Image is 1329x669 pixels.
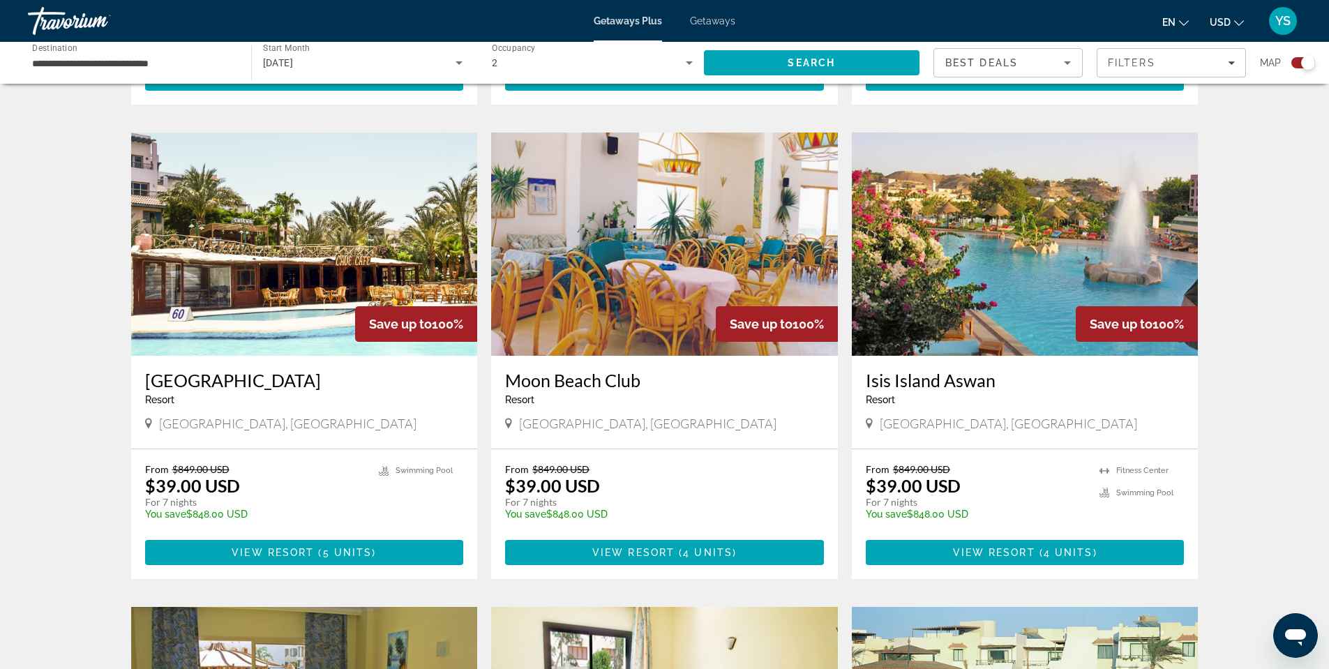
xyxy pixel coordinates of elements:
span: Occupancy [492,43,536,53]
span: From [145,463,169,475]
a: Moon Beach Club [505,370,824,391]
p: $39.00 USD [145,475,240,496]
img: Zahabia Resort [131,133,478,356]
button: View Resort(5 units) [145,540,464,565]
a: Getaways [690,15,735,27]
span: Swimming Pool [1116,488,1173,497]
span: [DATE] [263,57,294,68]
button: Search [704,50,920,75]
button: View Resort(4 units) [866,540,1185,565]
span: View Resort [232,547,314,558]
span: From [866,463,889,475]
button: View Resort(4 units) [505,540,824,565]
button: User Menu [1265,6,1301,36]
span: [GEOGRAPHIC_DATA], [GEOGRAPHIC_DATA] [880,416,1137,431]
span: en [1162,17,1176,28]
span: Resort [145,394,174,405]
p: For 7 nights [145,496,366,509]
span: $849.00 USD [172,463,230,475]
span: 5 units [323,547,373,558]
span: Resort [866,394,895,405]
div: 100% [355,306,477,342]
button: Change currency [1210,12,1244,32]
div: 100% [716,306,838,342]
button: View Resort(7 units) [866,66,1185,91]
button: Change language [1162,12,1189,32]
mat-select: Sort by [945,54,1071,71]
span: 2 [492,57,497,68]
p: For 7 nights [866,496,1086,509]
img: Moon Beach Club [491,133,838,356]
span: From [505,463,529,475]
span: You save [866,509,907,520]
span: Best Deals [945,57,1018,68]
span: $849.00 USD [893,463,950,475]
p: $39.00 USD [866,475,961,496]
span: [GEOGRAPHIC_DATA], [GEOGRAPHIC_DATA] [519,416,776,431]
p: $39.00 USD [505,475,600,496]
span: ( ) [314,547,376,558]
span: Start Month [263,43,310,53]
p: $848.00 USD [505,509,810,520]
span: [GEOGRAPHIC_DATA], [GEOGRAPHIC_DATA] [159,416,416,431]
span: USD [1210,17,1231,28]
div: 100% [1076,306,1198,342]
span: $849.00 USD [532,463,590,475]
span: You save [505,509,546,520]
a: Travorium [28,3,167,39]
input: Select destination [32,55,233,72]
span: You save [145,509,186,520]
span: ( ) [675,547,737,558]
span: View Resort [592,547,675,558]
span: Swimming Pool [396,466,453,475]
span: Fitness Center [1116,466,1169,475]
span: 4 units [683,547,733,558]
span: Filters [1108,57,1155,68]
p: $848.00 USD [145,509,366,520]
span: Save up to [369,317,432,331]
span: Map [1260,53,1281,73]
button: View Resort(3 units) [505,66,824,91]
img: Isis Island Aswan [852,133,1199,356]
span: ( ) [1035,547,1097,558]
p: $848.00 USD [866,509,1086,520]
p: For 7 nights [505,496,810,509]
span: Save up to [1090,317,1152,331]
span: 4 units [1044,547,1093,558]
a: Getaways Plus [594,15,662,27]
button: View Resort(2 units) [145,66,464,91]
span: Resort [505,394,534,405]
a: Isis Island Aswan [866,370,1185,391]
span: Destination [32,43,77,52]
a: [GEOGRAPHIC_DATA] [145,370,464,391]
span: YS [1275,14,1291,28]
iframe: Кнопка запуска окна обмена сообщениями [1273,613,1318,658]
button: Filters [1097,48,1246,77]
span: View Resort [953,547,1035,558]
span: Search [788,57,835,68]
span: Save up to [730,317,793,331]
